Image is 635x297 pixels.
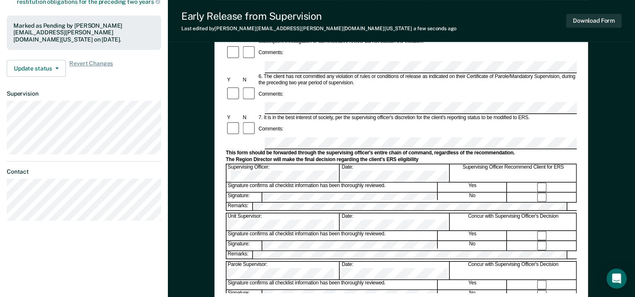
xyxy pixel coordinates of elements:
[7,168,161,175] dt: Contact
[227,193,262,202] div: Signature:
[438,182,507,192] div: Yes
[227,164,340,182] div: Supervising Officer:
[7,90,161,97] dt: Supervision
[226,77,241,83] div: Y
[227,262,340,279] div: Parole Supervisor:
[340,262,449,279] div: Date:
[438,193,507,202] div: No
[340,164,449,182] div: Date:
[438,280,507,289] div: Yes
[13,22,154,43] div: Marked as Pending by [PERSON_NAME][EMAIL_ADDRESS][PERSON_NAME][DOMAIN_NAME][US_STATE] on [DATE].
[227,280,438,289] div: Signature confirms all checklist information has been thoroughly reviewed.
[438,241,507,250] div: No
[227,251,253,259] div: Remarks:
[227,182,438,192] div: Signature confirms all checklist information has been thoroughly reviewed.
[7,60,66,77] button: Update status
[181,26,457,31] div: Last edited by [PERSON_NAME][EMAIL_ADDRESS][PERSON_NAME][DOMAIN_NAME][US_STATE]
[257,115,577,121] div: 7. It is in the best interest of society, per the supervising officer's discretion for the client...
[227,241,262,250] div: Signature:
[450,213,577,231] div: Concur with Supervising Officer's Decision
[226,150,577,156] div: This form should be forwarded through the supervising officer's entire chain of command, regardle...
[340,213,449,231] div: Date:
[257,74,577,86] div: 6. The client has not committed any violation of rules or conditions of release as indicated on t...
[227,231,438,240] div: Signature confirms all checklist information has been thoroughly reviewed.
[413,26,457,31] span: a few seconds ago
[450,262,577,279] div: Concur with Supervising Officer's Decision
[69,60,113,77] span: Revert Changes
[606,268,627,289] div: Open Intercom Messenger
[257,126,285,133] div: Comments:
[242,115,257,121] div: N
[227,213,340,231] div: Unit Supervisor:
[257,50,285,56] div: Comments:
[242,77,257,83] div: N
[438,231,507,240] div: Yes
[566,14,622,28] button: Download Form
[181,10,457,22] div: Early Release from Supervision
[227,203,253,210] div: Remarks:
[450,164,577,182] div: Supervising Officer Recommend Client for ERS
[257,91,285,97] div: Comments:
[226,115,241,121] div: Y
[226,157,577,163] div: The Region Director will make the final decision regarding the client's ERS eligibility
